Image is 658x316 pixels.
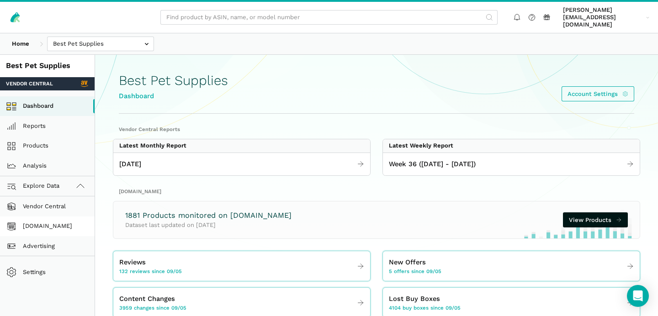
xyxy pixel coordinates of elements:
[383,291,640,315] a: Lost Buy Boxes 4104 buy boxes since 09/05
[119,73,228,88] h1: Best Pet Supplies
[113,156,370,173] a: [DATE]
[119,188,634,195] h2: [DOMAIN_NAME]
[389,268,441,275] span: 5 offers since 09/05
[119,159,141,169] span: [DATE]
[563,212,628,227] a: View Products
[119,304,186,311] span: 3959 changes since 09/05
[119,142,186,149] div: Latest Monthly Report
[383,156,640,173] a: Week 36 ([DATE] - [DATE])
[9,181,60,192] span: Explore Data
[389,257,426,268] span: New Offers
[125,211,292,221] h3: 1881 Products monitored on [DOMAIN_NAME]
[113,291,370,315] a: Content Changes 3959 changes since 09/05
[389,294,440,304] span: Lost Buy Boxes
[569,216,611,225] span: View Products
[6,80,53,87] span: Vendor Central
[389,142,453,149] div: Latest Weekly Report
[125,221,292,230] p: Dataset last updated on [DATE]
[119,91,228,101] div: Dashboard
[563,6,643,29] span: [PERSON_NAME][EMAIL_ADDRESS][DOMAIN_NAME]
[627,285,649,307] div: Open Intercom Messenger
[119,126,634,133] h2: Vendor Central Reports
[119,257,146,268] span: Reviews
[389,159,476,169] span: Week 36 ([DATE] - [DATE])
[6,61,89,71] div: Best Pet Supplies
[113,254,370,278] a: Reviews 132 reviews since 09/05
[47,37,154,52] input: Best Pet Supplies
[160,10,498,25] input: Find product by ASIN, name, or model number
[119,268,182,275] span: 132 reviews since 09/05
[562,86,634,101] a: Account Settings
[389,304,461,311] span: 4104 buy boxes since 09/05
[6,37,35,52] a: Home
[560,5,653,30] a: [PERSON_NAME][EMAIL_ADDRESS][DOMAIN_NAME]
[383,254,640,278] a: New Offers 5 offers since 09/05
[119,294,175,304] span: Content Changes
